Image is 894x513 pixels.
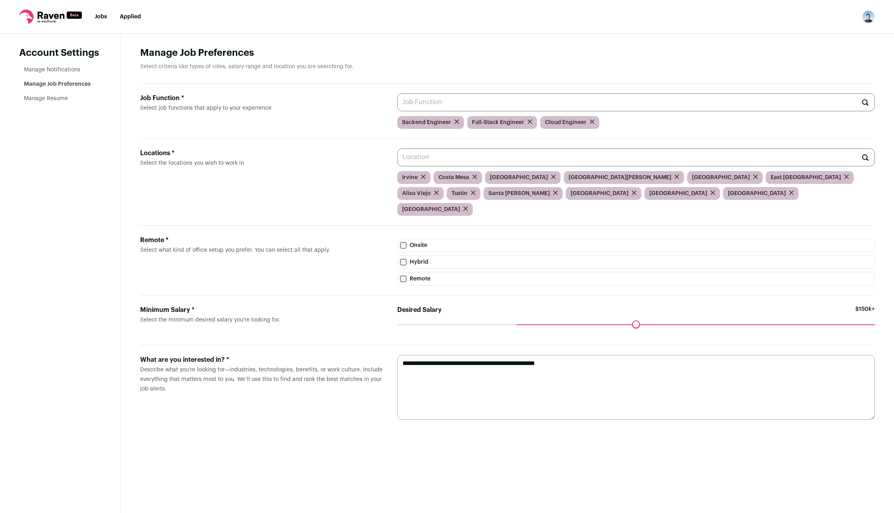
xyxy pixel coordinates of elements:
[771,174,841,182] span: East [GEOGRAPHIC_DATA]
[140,317,280,323] span: Select the minimum desired salary you’re looking for.
[397,148,875,166] input: Location
[649,189,707,197] span: [GEOGRAPHIC_DATA]
[140,47,875,59] h1: Manage Job Preferences
[397,305,442,315] label: Desired Salary
[95,14,107,20] a: Jobs
[571,189,628,197] span: [GEOGRAPHIC_DATA]
[402,189,431,197] span: Aliso Viejo
[862,10,875,23] img: 10600165-medium_jpg
[692,174,750,182] span: [GEOGRAPHIC_DATA]
[397,255,875,269] label: Hybrid
[452,189,468,197] span: Tustin
[140,367,383,392] span: Describe what you’re looking for—industries, technologies, benefits, or work culture. Include eve...
[569,174,671,182] span: [GEOGRAPHIC_DATA][PERSON_NAME]
[490,174,548,182] span: [GEOGRAPHIC_DATA]
[400,259,406,265] input: Hybrid
[140,247,330,253] span: Select what kind of office setup you prefer. You can select all that apply.
[140,355,385,365] div: What are you interested in? *
[402,118,451,126] span: Backend Engineer
[140,93,385,103] div: Job Function *
[397,93,875,111] input: Job Function
[545,118,587,126] span: Cloud Engineer
[24,67,80,73] a: Manage Notifications
[728,189,786,197] span: [GEOGRAPHIC_DATA]
[24,96,68,101] a: Manage Resume
[862,10,875,23] button: Open dropdown
[397,272,875,286] label: Remote
[397,239,875,252] label: Onsite
[400,276,406,282] input: Remote
[140,105,272,111] span: Select job functions that apply to your experience
[402,174,418,182] span: Irvine
[402,205,460,213] span: [GEOGRAPHIC_DATA]
[140,160,244,166] span: Select the locations you wish to work in
[438,174,469,182] span: Costa Mesa
[140,63,875,71] p: Select criteria like types of roles, salary range and location you are searching for.
[140,148,385,158] div: Locations *
[24,81,91,87] a: Manage Job Preferences
[400,242,406,249] input: Onsite
[472,118,524,126] span: Full-Stack Engineer
[19,47,101,59] header: Account Settings
[488,189,550,197] span: Santa [PERSON_NAME]
[120,14,141,20] a: Applied
[140,305,385,315] div: Minimum Salary *
[855,305,875,324] span: $150k+
[140,235,385,245] div: Remote *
